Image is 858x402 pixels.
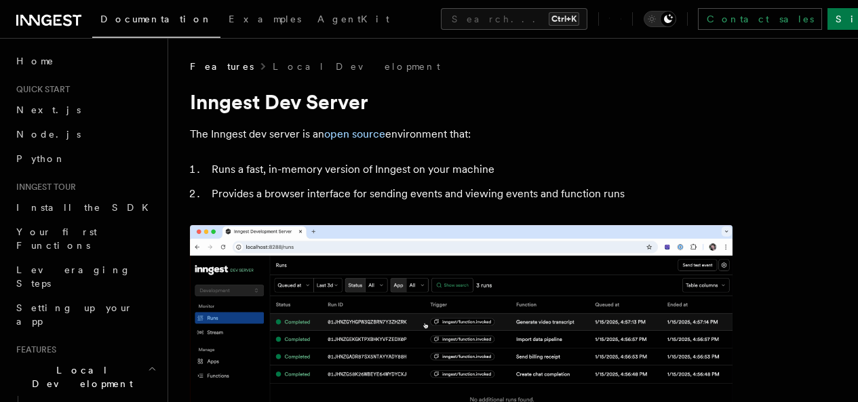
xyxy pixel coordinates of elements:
[549,12,579,26] kbd: Ctrl+K
[11,344,56,355] span: Features
[16,129,81,140] span: Node.js
[229,14,301,24] span: Examples
[698,8,822,30] a: Contact sales
[16,54,54,68] span: Home
[11,220,159,258] a: Your first Functions
[11,146,159,171] a: Python
[220,4,309,37] a: Examples
[11,98,159,122] a: Next.js
[190,89,733,114] h1: Inngest Dev Server
[190,125,733,144] p: The Inngest dev server is an environment that:
[16,104,81,115] span: Next.js
[644,11,676,27] button: Toggle dark mode
[11,84,70,95] span: Quick start
[11,296,159,334] a: Setting up your app
[11,363,148,390] span: Local Development
[441,8,587,30] button: Search...Ctrl+K
[16,264,131,289] span: Leveraging Steps
[190,60,254,73] span: Features
[273,60,440,73] a: Local Development
[11,195,159,220] a: Install the SDK
[324,127,385,140] a: open source
[11,358,159,396] button: Local Development
[16,302,133,327] span: Setting up your app
[11,122,159,146] a: Node.js
[208,184,733,203] li: Provides a browser interface for sending events and viewing events and function runs
[208,160,733,179] li: Runs a fast, in-memory version of Inngest on your machine
[100,14,212,24] span: Documentation
[92,4,220,38] a: Documentation
[11,182,76,193] span: Inngest tour
[11,49,159,73] a: Home
[309,4,397,37] a: AgentKit
[16,226,97,251] span: Your first Functions
[11,258,159,296] a: Leveraging Steps
[16,202,157,213] span: Install the SDK
[317,14,389,24] span: AgentKit
[16,153,66,164] span: Python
